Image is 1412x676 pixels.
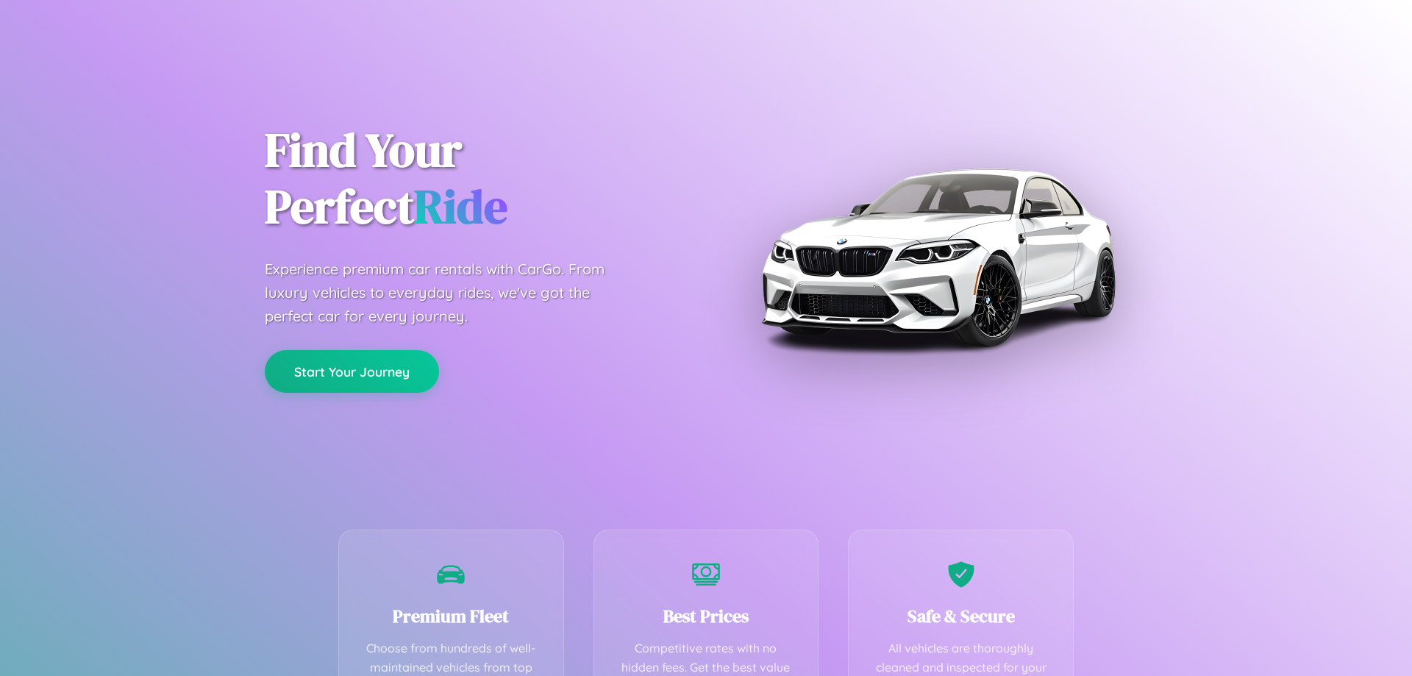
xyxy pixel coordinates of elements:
[265,257,632,328] p: Experience premium car rentals with CarGo. From luxury vehicles to everyday rides, we've got the ...
[265,350,439,393] button: Start Your Journey
[871,604,1051,628] h3: Safe & Secure
[616,604,796,628] h3: Best Prices
[361,604,541,628] h3: Premium Fleet
[414,174,507,238] span: Ride
[265,122,684,235] h1: Find Your Perfect
[754,74,1122,441] img: Premium BMW car rental vehicle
